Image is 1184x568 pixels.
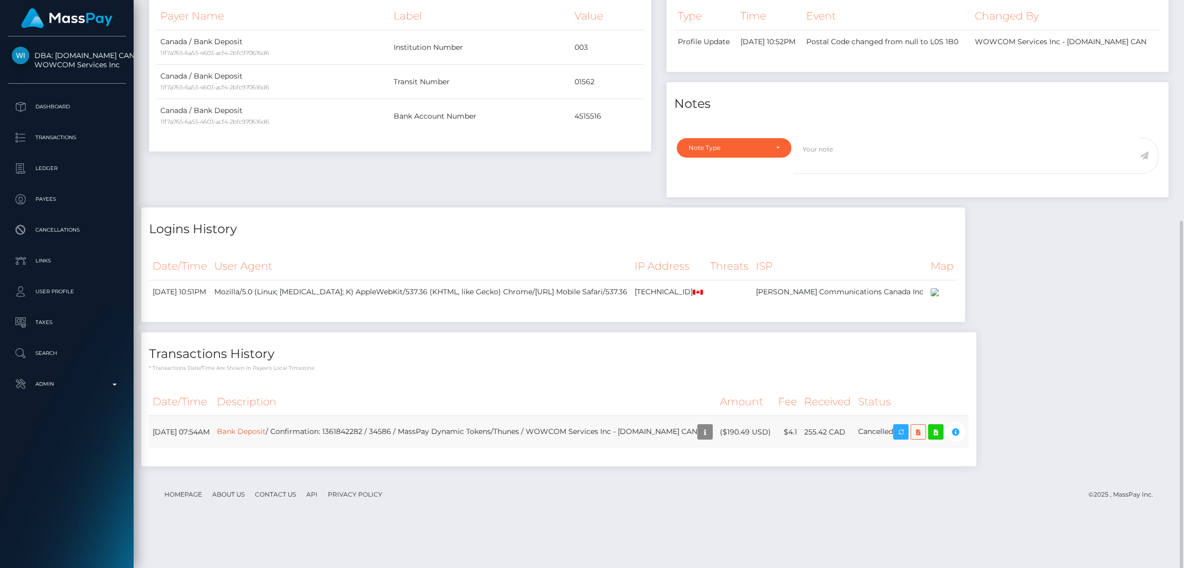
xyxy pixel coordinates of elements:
td: Postal Code changed from null to L0S 1B0 [803,30,971,54]
a: Links [8,248,126,274]
td: [TECHNICAL_ID] [631,280,707,304]
td: 4515516 [571,99,643,134]
td: [DATE] 10:52PM [737,30,803,54]
td: Profile Update [674,30,737,54]
div: Note Type [689,144,768,152]
a: Homepage [160,486,206,502]
td: [DATE] 07:54AM [149,416,213,448]
p: * Transactions date/time are shown in payee's local timezone [149,364,969,372]
td: Canada / Bank Deposit [157,99,390,134]
td: $4.1 [774,416,801,448]
h4: Transactions History [149,345,969,363]
th: Fee [774,388,801,416]
th: Description [213,388,716,416]
td: Canada / Bank Deposit [157,65,390,99]
th: Type [674,2,737,30]
p: Dashboard [12,99,122,115]
a: Admin [8,371,126,397]
th: IP Address [631,252,707,280]
td: 003 [571,30,643,65]
p: Taxes [12,315,122,330]
th: Label [390,2,571,30]
a: Taxes [8,310,126,335]
div: © 2025 , MassPay Inc. [1088,489,1161,500]
th: Time [737,2,803,30]
th: Value [571,2,643,30]
p: Payees [12,192,122,207]
td: ($190.49 USD) [716,416,774,448]
th: ISP [752,252,927,280]
span: DBA: [DOMAIN_NAME] CAN WOWCOM Services Inc [8,51,126,69]
td: Bank Account Number [390,99,571,134]
th: Threats [707,252,752,280]
p: User Profile [12,284,122,299]
a: Privacy Policy [324,486,386,502]
th: Received [801,388,855,416]
small: 11f7a765-6a53-4603-acf4-2bfc970616d6 [160,84,269,91]
td: / Confirmation: 1361842282 / 34586 / MassPay Dynamic Tokens/Thunes / WOWCOM Services Inc - [DOMAI... [213,416,716,448]
td: 255.42 CAD [801,416,855,448]
td: [DATE] 10:51PM [149,280,211,304]
small: 11f7a765-6a53-4603-acf4-2bfc970616d6 [160,118,269,125]
td: WOWCOM Services Inc - [DOMAIN_NAME] CAN [971,30,1161,54]
p: Ledger [12,161,122,176]
a: Cancellations [8,217,126,243]
th: Date/Time [149,252,211,280]
img: WOWCOM Services Inc [12,47,29,64]
h4: Logins History [149,220,957,238]
a: About Us [208,486,249,502]
td: 01562 [571,65,643,99]
th: Payer Name [157,2,390,30]
th: Map [927,252,957,280]
a: User Profile [8,279,126,305]
button: Note Type [677,138,791,158]
p: Cancellations [12,222,122,238]
td: [PERSON_NAME] Communications Canada Inc [752,280,927,304]
p: Search [12,346,122,361]
th: User Agent [211,252,631,280]
td: Institution Number [390,30,571,65]
th: Changed By [971,2,1161,30]
p: Links [12,253,122,269]
td: Cancelled [855,416,969,448]
img: 200x100 [931,288,939,296]
a: API [302,486,322,502]
td: Canada / Bank Deposit [157,30,390,65]
th: Date/Time [149,388,213,416]
h4: Notes [674,95,1161,113]
a: Transactions [8,125,126,150]
p: Admin [12,376,122,392]
small: 11f7a765-6a53-4603-acf4-2bfc970616d6 [160,49,269,56]
th: Status [855,388,969,416]
img: ca.png [693,290,703,295]
a: Bank Deposit [217,427,266,436]
td: Transit Number [390,65,571,99]
p: Transactions [12,130,122,145]
a: Dashboard [8,94,126,120]
img: MassPay Logo [21,8,113,28]
td: Mozilla/5.0 (Linux; [MEDICAL_DATA]; K) AppleWebKit/537.36 (KHTML, like Gecko) Chrome/[URL] Mobile... [211,280,631,304]
a: Search [8,340,126,366]
a: Contact Us [251,486,300,502]
a: Ledger [8,156,126,181]
th: Event [803,2,971,30]
th: Amount [716,388,774,416]
a: Payees [8,186,126,212]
